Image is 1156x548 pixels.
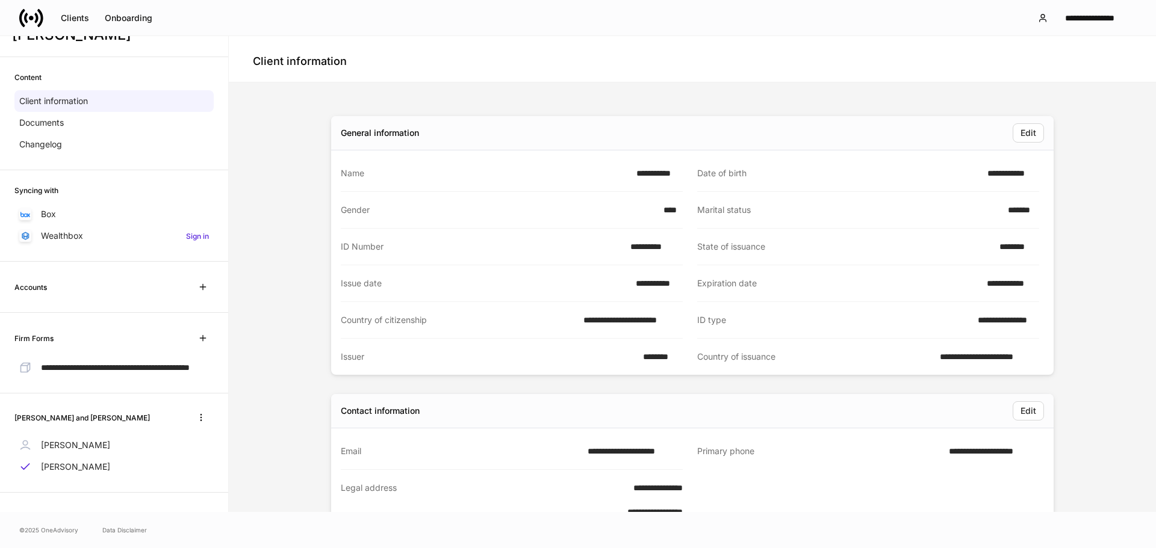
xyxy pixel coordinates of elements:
[19,138,62,150] p: Changelog
[1021,129,1036,137] div: Edit
[19,95,88,107] p: Client information
[1013,401,1044,420] button: Edit
[341,351,636,363] div: Issuer
[341,167,629,179] div: Name
[14,456,214,478] a: [PERSON_NAME]
[341,445,580,457] div: Email
[1021,407,1036,415] div: Edit
[697,351,933,363] div: Country of issuance
[341,127,419,139] div: General information
[697,241,992,253] div: State of issuance
[19,117,64,129] p: Documents
[186,230,209,242] h6: Sign in
[41,461,110,473] p: [PERSON_NAME]
[14,282,47,293] h6: Accounts
[697,445,942,458] div: Primary phone
[697,277,980,289] div: Expiration date
[341,482,601,518] div: Legal address
[341,314,576,326] div: Country of citizenship
[20,212,30,217] img: oYqM9ojoZLfzCHUefNbBcWHcyDPbQKagtYciMC8pFl3iZXy3dU33Uwy+706y+0q2uJ1ghNQf2OIHrSh50tUd9HaB5oMc62p0G...
[14,434,214,456] a: [PERSON_NAME]
[19,525,78,535] span: © 2025 OneAdvisory
[253,54,347,69] h4: Client information
[41,208,56,220] p: Box
[341,241,623,253] div: ID Number
[14,333,54,344] h6: Firm Forms
[14,185,58,196] h6: Syncing with
[14,134,214,155] a: Changelog
[14,72,42,83] h6: Content
[41,230,83,242] p: Wealthbox
[53,8,97,28] button: Clients
[41,439,110,451] p: [PERSON_NAME]
[14,203,214,225] a: Box
[105,14,152,22] div: Onboarding
[341,405,420,417] div: Contact information
[97,8,160,28] button: Onboarding
[341,277,629,289] div: Issue date
[14,90,214,112] a: Client information
[14,112,214,134] a: Documents
[61,14,89,22] div: Clients
[697,167,980,179] div: Date of birth
[697,204,1001,216] div: Marital status
[14,412,150,423] h6: [PERSON_NAME] and [PERSON_NAME]
[341,204,656,216] div: Gender
[1013,123,1044,143] button: Edit
[14,225,214,247] a: WealthboxSign in
[102,525,147,535] a: Data Disclaimer
[697,314,971,326] div: ID type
